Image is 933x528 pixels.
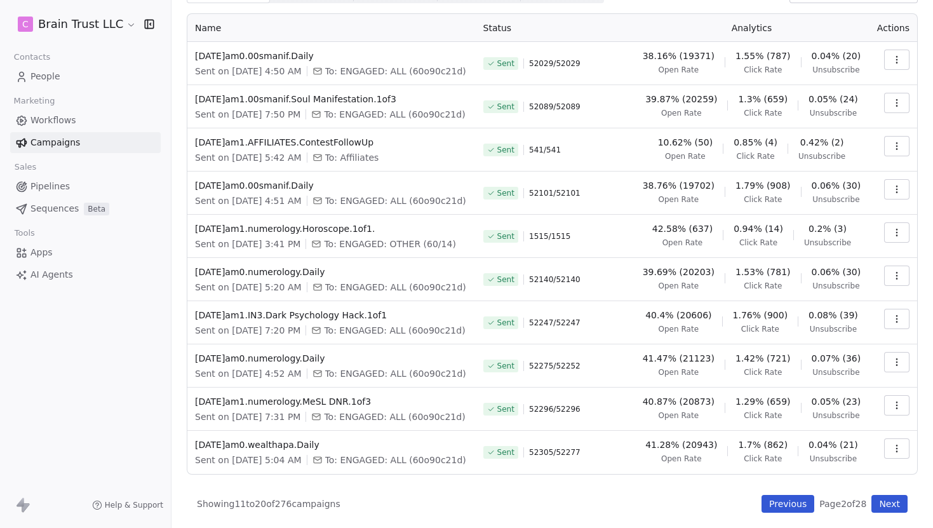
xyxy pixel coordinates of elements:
a: SequencesBeta [10,198,161,219]
span: Contacts [8,48,56,67]
a: AI Agents [10,264,161,285]
span: To: ENGAGED: OTHER (60/14) [324,238,455,250]
span: [DATE]am0.numerology.Daily [195,266,468,278]
span: To: ENGAGED: ALL (60o90c21d) [324,324,465,337]
span: 1.53% (781) [735,266,791,278]
span: 38.16% (19371) [643,50,715,62]
span: Click Rate [744,410,782,421]
span: 52029 / 52029 [529,58,581,69]
span: 0.08% (39) [809,309,858,322]
a: Pipelines [10,176,161,197]
span: Tools [9,224,40,243]
span: 41.28% (20943) [645,438,717,451]
a: Workflows [10,110,161,131]
span: Open Rate [659,410,699,421]
span: 0.06% (30) [812,179,861,192]
span: 541 / 541 [529,145,561,155]
span: [DATE]am1.AFFILIATES.ContestFollowUp [195,136,468,149]
span: Unsubscribe [810,454,857,464]
span: Unsubscribe [812,281,859,291]
span: Sent [497,188,514,198]
span: 0.05% (24) [809,93,858,105]
button: CBrain Trust LLC [15,13,135,35]
span: To: ENGAGED: ALL (60o90c21d) [324,410,465,423]
span: Open Rate [659,65,699,75]
span: 0.42% (2) [800,136,844,149]
span: 40.87% (20873) [643,395,715,408]
button: Next [871,495,908,513]
span: Open Rate [662,238,703,248]
th: Analytics [634,14,869,42]
span: Sent [497,102,514,112]
a: Campaigns [10,132,161,153]
span: 52296 / 52296 [529,404,581,414]
span: 10.62% (50) [658,136,713,149]
span: 52275 / 52252 [529,361,581,371]
span: Click Rate [744,65,782,75]
span: Unsubscribe [812,65,859,75]
span: 42.58% (637) [652,222,713,235]
span: Open Rate [659,367,699,377]
span: [DATE]am1.IN3.Dark Psychology Hack.1of1 [195,309,468,322]
span: 1.55% (787) [735,50,791,62]
span: 38.76% (19702) [643,179,715,192]
span: 0.07% (36) [812,352,861,365]
th: Name [187,14,476,42]
span: Sent on [DATE] 5:20 AM [195,281,302,294]
span: Brain Trust LLC [38,16,123,32]
span: Campaigns [30,136,80,149]
span: Click Rate [744,108,782,118]
span: Click Rate [739,238,777,248]
span: Sent [497,58,514,69]
span: 52101 / 52101 [529,188,581,198]
span: [DATE]am1.numerology.MeSL DNR.1of3 [195,395,468,408]
span: Open Rate [661,454,702,464]
span: Sent on [DATE] 4:50 AM [195,65,302,78]
span: Unsubscribe [810,108,857,118]
span: Sent [497,318,514,328]
span: Sent on [DATE] 4:52 AM [195,367,302,380]
span: 40.4% (20606) [645,309,711,322]
span: Unsubscribe [810,324,857,334]
span: 41.47% (21123) [643,352,715,365]
span: 52140 / 52140 [529,274,581,285]
span: 1.29% (659) [735,395,791,408]
span: To: ENGAGED: ALL (60o90c21d) [325,194,466,207]
a: People [10,66,161,87]
span: 1.76% (900) [733,309,788,322]
span: 52089 / 52089 [529,102,581,112]
th: Status [476,14,634,42]
span: Marketing [8,91,60,111]
span: 0.85% (4) [734,136,777,149]
span: Open Rate [659,194,699,205]
span: To: ENGAGED: ALL (60o90c21d) [325,65,466,78]
span: Unsubscribe [812,410,859,421]
span: Open Rate [665,151,706,161]
span: Page 2 of 28 [819,498,866,510]
span: Sent [497,274,514,285]
span: Help & Support [105,500,163,510]
th: Actions [869,14,917,42]
span: Sales [9,158,42,177]
span: Open Rate [659,281,699,291]
a: Help & Support [92,500,163,510]
span: 0.04% (21) [809,438,858,451]
span: 0.05% (23) [812,395,861,408]
span: [DATE]am0.00smanif.Daily [195,179,468,192]
span: AI Agents [30,268,73,281]
span: Sent on [DATE] 5:42 AM [195,151,302,164]
span: [DATE]am0.numerology.Daily [195,352,468,365]
span: Unsubscribe [812,194,859,205]
span: C [22,18,29,30]
span: To: ENGAGED: ALL (60o90c21d) [325,281,466,294]
span: [DATE]am0.00smanif.Daily [195,50,468,62]
span: Unsubscribe [798,151,845,161]
span: Click Rate [741,324,779,334]
span: Open Rate [659,324,699,334]
span: 39.87% (20259) [645,93,717,105]
span: Open Rate [661,108,702,118]
span: People [30,70,60,83]
span: To: ENGAGED: ALL (60o90c21d) [324,108,465,121]
span: Pipelines [30,180,70,193]
span: 1.42% (721) [735,352,791,365]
